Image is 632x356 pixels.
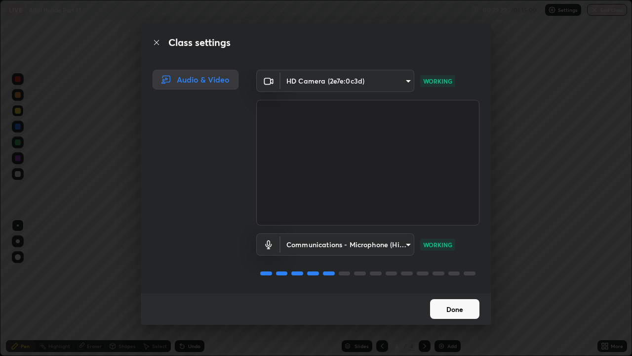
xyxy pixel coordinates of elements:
p: WORKING [423,240,452,249]
p: WORKING [423,77,452,86]
div: HD Camera (2e7e:0c3d) [280,233,414,256]
button: Done [430,299,479,319]
div: HD Camera (2e7e:0c3d) [280,70,414,92]
h2: Class settings [168,35,231,50]
div: Audio & Video [153,70,238,89]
